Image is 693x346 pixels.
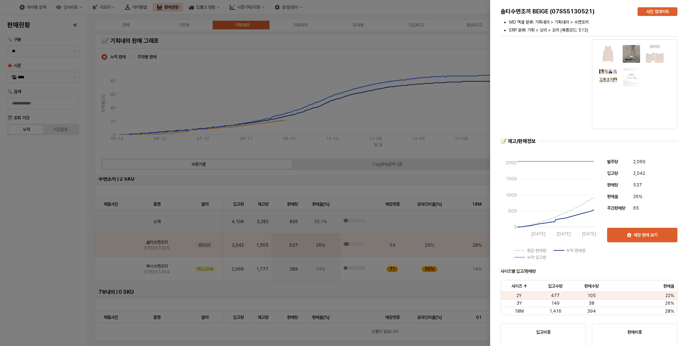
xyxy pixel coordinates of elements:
div: 📝 재고/판매정보 [501,138,536,145]
span: 1,416 [549,308,561,314]
strong: 판매비중 [627,330,642,335]
p: 매장 판매 보기 [634,232,657,238]
span: 입고수량 [548,283,563,289]
span: 판매량 [607,182,618,188]
button: 사진 업데이트 [638,7,677,16]
span: 26% [665,300,674,306]
span: 477 [551,293,560,298]
span: 주간판매량 [607,206,625,211]
button: 매장 판매 보기 [607,228,677,242]
span: 26% [633,193,642,200]
span: 판매율 [607,194,618,199]
span: 사이즈 [511,283,522,289]
span: 입고량 [607,171,618,176]
span: 65 [633,205,639,212]
span: 2,042 [633,170,645,177]
span: 149 [551,300,560,306]
span: 105 [588,293,596,298]
h5: 솔티수면조끼 BEIGE (07S55130521) [501,8,632,15]
span: 2Y [516,293,522,298]
span: 537 [633,181,642,189]
strong: 입고비중 [536,330,551,335]
span: 3Y [516,300,522,306]
span: 38 [589,300,594,306]
span: 22% [665,293,674,298]
li: MD 엑셀 분류: 기획내의 > 기획내의 > 수면조끼 [509,19,677,25]
span: 판매율 [663,283,674,289]
p: 사진 업데이트 [646,9,669,15]
span: 394 [587,308,596,314]
span: 발주량 [607,159,618,164]
span: 2,060 [633,158,646,165]
li: ERP 분류: 기획 > 상의 > 조끼 (복종코드: 513) [509,27,677,33]
span: 28% [665,308,674,314]
span: 판매수량 [584,283,599,289]
strong: 사이즈별 입고/판매량 [501,269,536,274]
span: 18M [515,308,524,314]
